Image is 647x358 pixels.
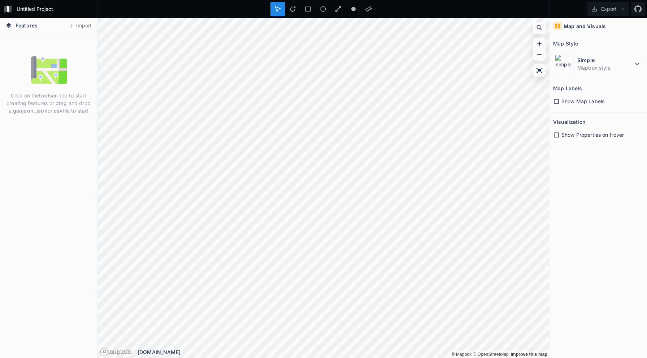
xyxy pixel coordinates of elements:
[577,64,633,71] dd: Mapbox style
[511,352,547,357] a: Map feedback
[473,352,509,357] a: OpenStreetMap
[5,92,92,114] p: Click on the on top to start creating features or drag and drop a , or file to start
[16,22,38,29] span: Features
[35,108,48,114] strong: .json
[577,56,633,64] dt: Simple
[31,52,67,88] img: empty
[555,54,574,73] img: Simple
[451,352,472,357] a: Mapbox
[553,83,582,94] h2: Map Labels
[138,348,549,356] div: [DOMAIN_NAME]
[553,116,585,127] h2: Visualization
[64,20,95,32] button: Import
[561,131,624,139] span: Show Properties on Hover
[561,97,604,105] span: Show Map Labels
[52,108,63,114] strong: .csv
[553,38,578,49] h2: Map Style
[587,2,629,16] button: Export
[39,92,52,99] strong: tools
[100,348,132,356] a: Mapbox logo
[564,22,606,30] h4: Map and Visuals
[12,108,34,114] strong: .geojson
